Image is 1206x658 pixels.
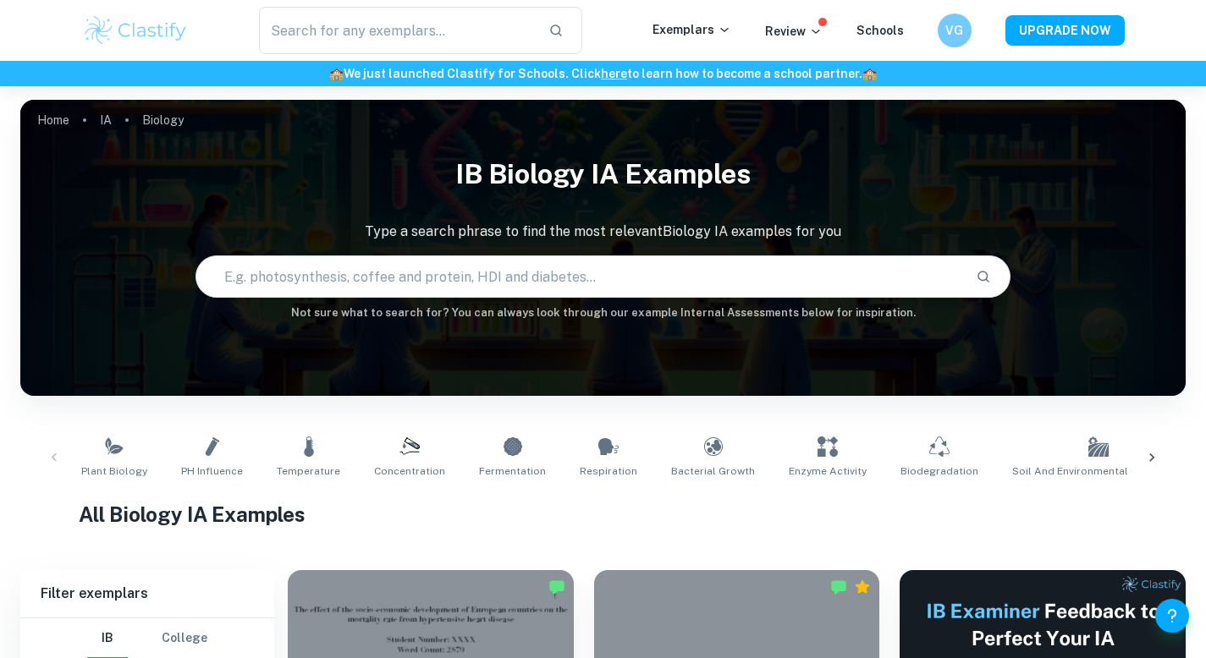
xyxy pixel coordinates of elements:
span: Enzyme Activity [789,463,867,479]
p: Type a search phrase to find the most relevant Biology IA examples for you [20,222,1186,242]
span: pH Influence [181,463,243,479]
span: Biodegradation [900,463,978,479]
span: Plant Biology [81,463,147,479]
a: IA [100,108,112,132]
h6: We just launched Clastify for Schools. Click to learn how to become a school partner. [3,64,1203,83]
img: Marked [548,578,565,595]
a: Home [37,108,69,132]
span: 🏫 [329,67,344,80]
input: Search for any exemplars... [259,7,536,54]
span: Temperature [277,463,340,479]
img: Clastify logo [82,14,190,47]
h1: IB Biology IA examples [20,147,1186,201]
input: E.g. photosynthesis, coffee and protein, HDI and diabetes... [196,253,963,300]
button: Help and Feedback [1155,599,1189,633]
h1: All Biology IA Examples [79,499,1127,529]
img: Marked [830,578,847,595]
button: VG [938,14,972,47]
h6: Not sure what to search for? You can always look through our example Internal Assessments below f... [20,304,1186,321]
p: Biology [142,111,184,129]
span: Soil and Environmental Conditions [1012,463,1185,479]
p: Review [765,22,823,41]
button: UPGRADE NOW [1005,15,1125,46]
span: Respiration [580,463,637,479]
span: Fermentation [479,463,546,479]
span: 🏫 [862,67,877,80]
p: Exemplars [653,20,731,39]
a: here [601,67,627,80]
h6: Filter exemplars [20,570,274,617]
span: Concentration [374,463,445,479]
button: Search [969,262,998,291]
div: Premium [854,578,871,595]
a: Schools [856,24,904,37]
h6: VG [944,21,964,40]
span: Bacterial Growth [671,463,755,479]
